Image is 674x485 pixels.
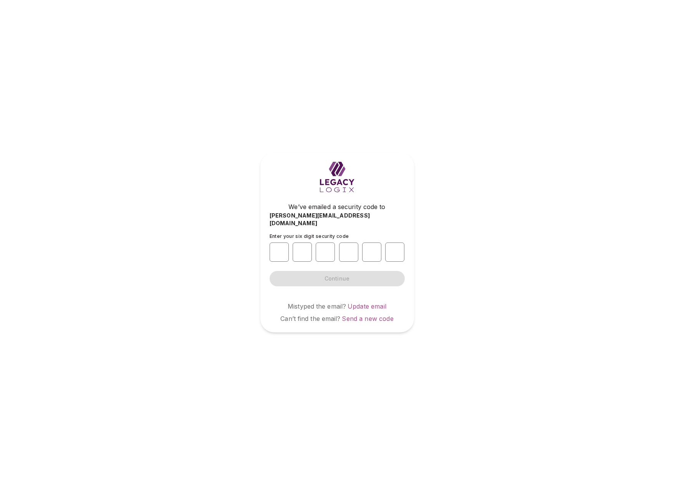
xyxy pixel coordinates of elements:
a: Send a new code [342,315,393,322]
span: [PERSON_NAME][EMAIL_ADDRESS][DOMAIN_NAME] [270,212,405,227]
span: Enter your six digit security code [270,233,349,239]
a: Update email [348,302,386,310]
span: Mistyped the email? [288,302,346,310]
span: Can’t find the email? [280,315,340,322]
span: We’ve emailed a security code to [288,202,385,211]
